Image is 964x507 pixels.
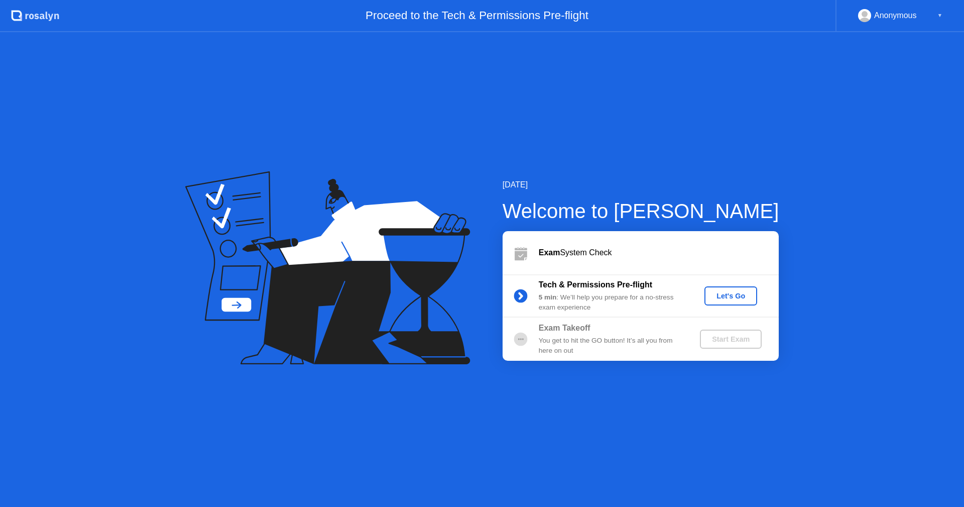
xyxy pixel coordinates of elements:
b: Exam Takeoff [539,324,590,332]
div: Start Exam [704,335,758,343]
div: [DATE] [503,179,779,191]
button: Start Exam [700,330,762,349]
div: System Check [539,247,779,259]
div: ▼ [937,9,942,22]
div: Anonymous [874,9,917,22]
div: Let's Go [708,292,753,300]
b: 5 min [539,293,557,301]
button: Let's Go [704,286,757,306]
div: : We’ll help you prepare for a no-stress exam experience [539,292,683,313]
div: Welcome to [PERSON_NAME] [503,196,779,226]
b: Tech & Permissions Pre-flight [539,280,652,289]
b: Exam [539,248,560,257]
div: You get to hit the GO button! It’s all you from here on out [539,336,683,356]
